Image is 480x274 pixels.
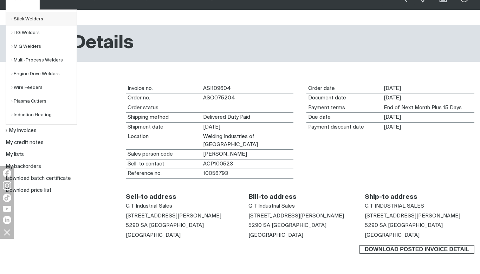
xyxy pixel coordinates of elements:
dt: Shipment date [126,123,201,132]
nav: My account [6,77,115,196]
a: Wire Feeders [11,81,77,94]
h2: Bill-to address [248,193,352,201]
span: G T Industrial Sales [248,203,295,209]
dd: [PERSON_NAME] [201,150,294,159]
dt: Invoice no. [126,84,201,93]
img: hide socials [1,226,13,238]
a: TIG Welders [11,26,77,40]
a: Stick Welders [11,12,77,26]
a: Download price list [6,188,51,193]
dd: [DATE] [382,113,474,122]
dt: Document date [306,93,382,103]
span: G T INDUSTRIAL SALES [365,203,424,209]
dd: [DATE] [201,123,294,132]
dd: [DATE] [382,93,474,103]
a: My lists [6,152,24,157]
dd: Welding Industries of [GEOGRAPHIC_DATA] [201,132,294,149]
h2: Ship-to address [365,193,474,201]
div: [STREET_ADDRESS][PERSON_NAME] 5290 SA [GEOGRAPHIC_DATA] [GEOGRAPHIC_DATA] [365,201,474,240]
div: [STREET_ADDRESS][PERSON_NAME] 5290 SA [GEOGRAPHIC_DATA] [GEOGRAPHIC_DATA] [248,201,352,240]
div: [STREET_ADDRESS][PERSON_NAME] 5290 SA [GEOGRAPHIC_DATA] [GEOGRAPHIC_DATA] [126,201,235,240]
dd: [DATE] [382,84,474,93]
dd: Delivered Duty Paid [201,113,294,122]
a: Plasma Cutters [11,94,77,108]
dt: Reference no. [126,169,201,178]
dt: Order no. [126,93,201,103]
img: Instagram [3,181,11,190]
dt: Order date [306,84,382,93]
dt: Payment terms [306,103,382,113]
img: YouTube [3,206,11,212]
dd: ASO075204 [201,93,294,103]
dt: Payment discount date [306,123,382,132]
a: My backorders [6,164,41,169]
dt: Shipping method [126,113,201,122]
dt: Order status [126,103,201,113]
img: Facebook [3,169,11,177]
dt: Sales person code [126,150,201,159]
img: TikTok [3,194,11,202]
dd: [DATE] [382,123,474,132]
a: Engine Drive Welders [11,67,77,81]
a: My credit notes [6,140,44,145]
a: Download batch certificate [6,176,71,181]
ul: Equipment Submenu [6,9,77,125]
span: G T Industrial Sales [126,203,172,209]
a: My invoices [6,128,37,133]
dd: 10056793 [201,169,294,178]
span: Download Posted invoice detail [360,245,474,254]
a: Multi-Process Welders [11,53,77,67]
img: LinkedIn [3,216,11,224]
a: Download Posted invoice detail [359,245,474,254]
dd: ASI109604 [201,84,294,93]
dt: Location [126,132,201,149]
dt: Due date [306,113,382,122]
a: Induction Heating [11,108,77,122]
a: MIG Welders [11,40,77,53]
dd: ACP100523 [201,159,294,169]
dd: End of Next Month Plus 15 Days [382,103,474,113]
dt: Sell-to contact [126,159,201,169]
h2: Sell-to address [126,193,235,201]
